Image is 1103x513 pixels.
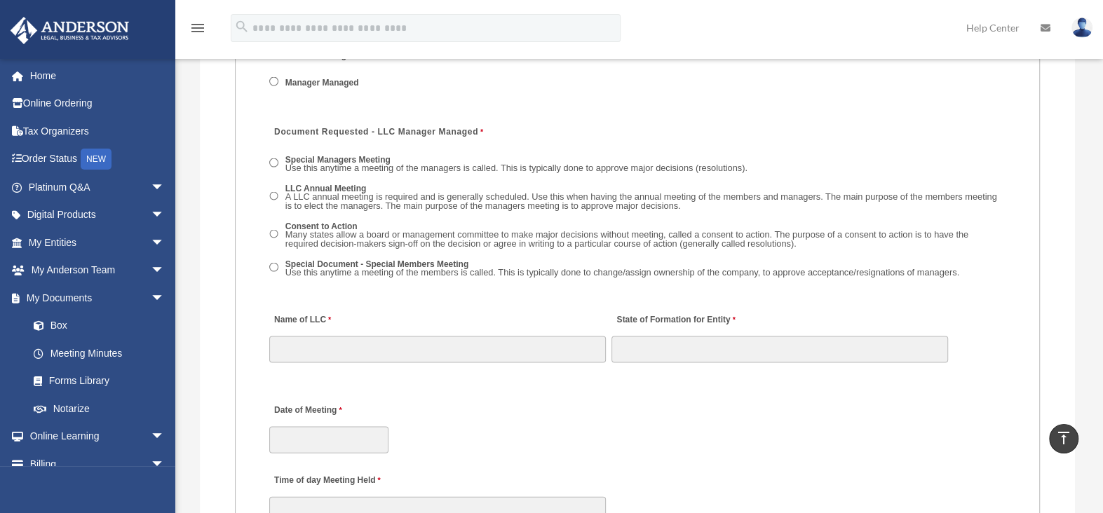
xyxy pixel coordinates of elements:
span: arrow_drop_down [151,256,179,285]
label: Consent to Action [281,220,1006,251]
a: Forms Library [20,367,186,395]
a: Online Ordering [10,90,186,118]
a: My Entitiesarrow_drop_down [10,228,186,256]
label: Name of LLC [269,310,334,329]
a: My Anderson Teamarrow_drop_down [10,256,186,285]
label: Date of Meeting [269,402,402,420]
img: User Pic [1071,18,1092,38]
a: My Documentsarrow_drop_down [10,284,186,312]
a: Meeting Minutes [20,339,179,367]
span: arrow_drop_down [151,450,179,479]
img: Anderson Advisors Platinum Portal [6,17,133,44]
a: Platinum Q&Aarrow_drop_down [10,173,186,201]
label: Special Document - Special Members Meeting [281,258,964,280]
a: Box [20,312,186,340]
span: arrow_drop_down [151,284,179,313]
span: arrow_drop_down [151,228,179,257]
a: Notarize [20,395,186,423]
span: arrow_drop_down [151,173,179,202]
label: State of Formation for Entity [611,310,738,329]
i: vertical_align_top [1055,430,1072,446]
span: Document Requested - LLC Manager Managed [274,127,478,137]
label: Time of day Meeting Held [269,471,402,490]
i: menu [189,20,206,36]
label: Special Managers Meeting [281,153,752,175]
span: Use this anytime a meeting of the managers is called. This is typically done to approve major dec... [285,163,747,173]
a: Tax Organizers [10,117,186,145]
a: Billingarrow_drop_down [10,450,186,478]
span: A LLC annual meeting is required and is generally scheduled. Use this when having the annual meet... [285,191,997,211]
a: vertical_align_top [1049,424,1078,453]
a: menu [189,25,206,36]
a: Home [10,62,186,90]
a: Online Learningarrow_drop_down [10,423,186,451]
div: NEW [81,149,111,170]
span: arrow_drop_down [151,201,179,230]
span: arrow_drop_down [151,423,179,451]
label: LLC Annual Meeting [281,182,1006,213]
a: Digital Productsarrow_drop_down [10,201,186,229]
span: Many states allow a board or management committee to make major decisions without meeting, called... [285,229,968,249]
label: Manager Managed [281,76,364,89]
span: Use this anytime a meeting of the members is called. This is typically done to change/assign owne... [285,267,959,278]
i: search [234,19,250,34]
a: Order StatusNEW [10,145,186,174]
